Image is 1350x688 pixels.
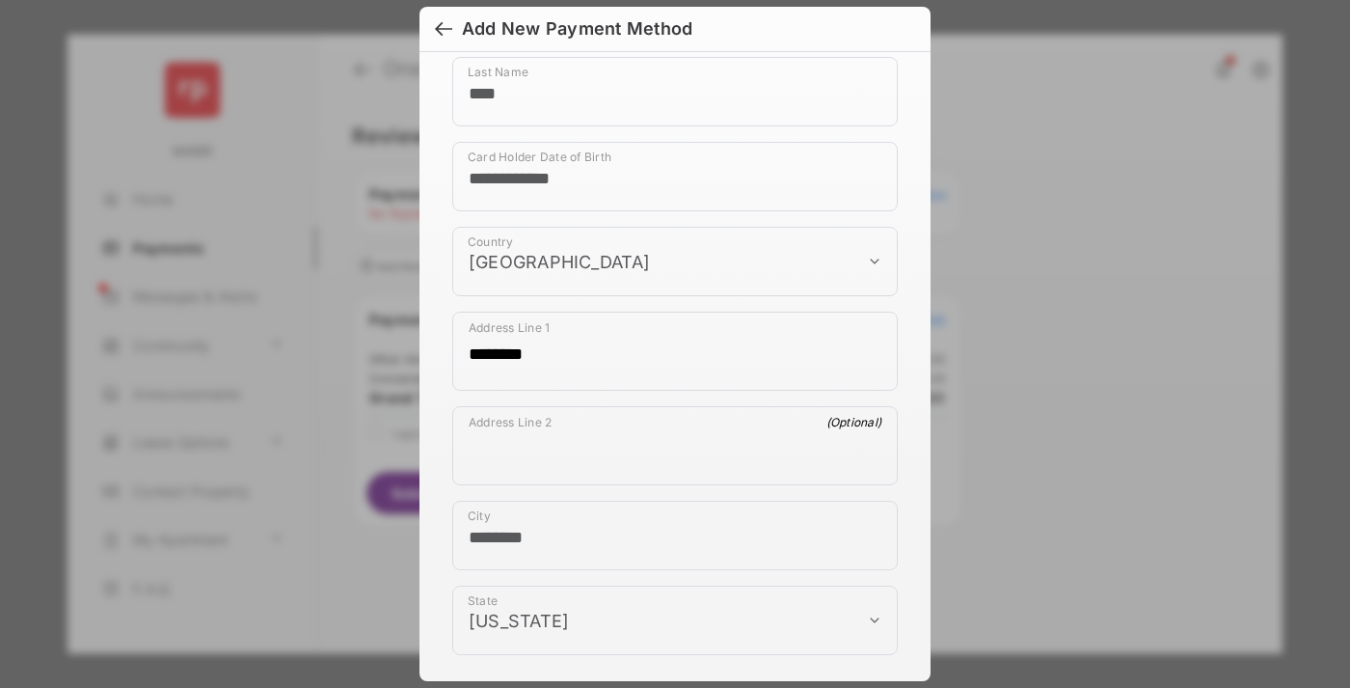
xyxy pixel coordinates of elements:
div: payment_method_screening[postal_addresses][addressLine1] [452,312,898,391]
div: payment_method_screening[postal_addresses][country] [452,227,898,296]
div: Add New Payment Method [462,18,692,40]
div: payment_method_screening[postal_addresses][administrativeArea] [452,586,898,655]
div: payment_method_screening[postal_addresses][locality] [452,501,898,570]
div: payment_method_screening[postal_addresses][addressLine2] [452,406,898,485]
